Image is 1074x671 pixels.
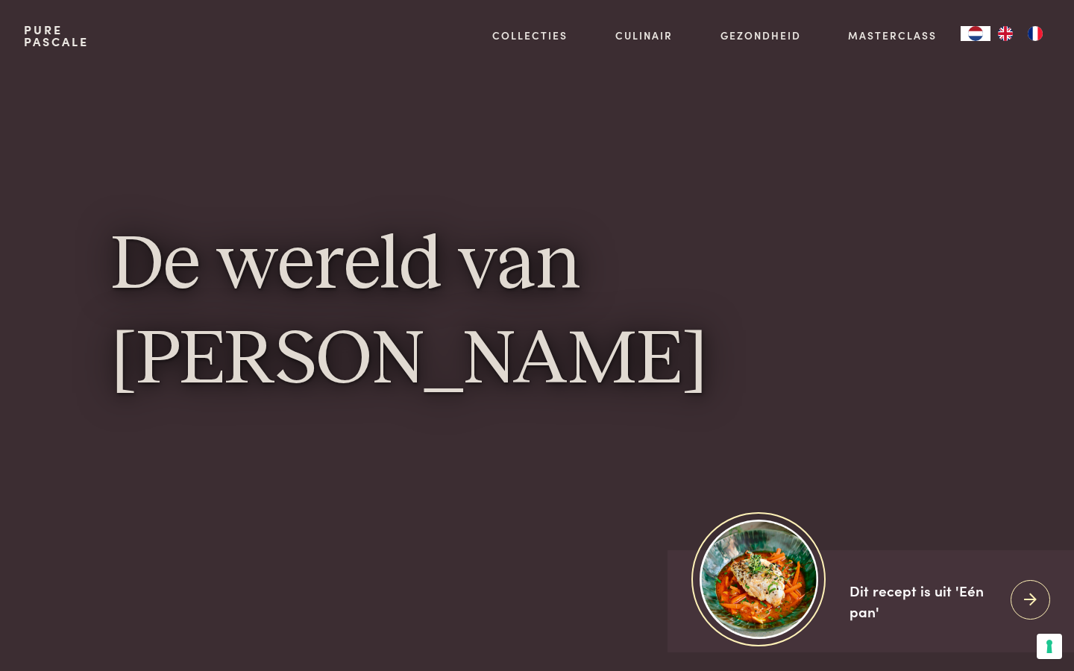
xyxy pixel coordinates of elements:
a: Masterclass [848,28,937,43]
a: Gezondheid [720,28,801,43]
a: PurePascale [24,24,89,48]
img: https://admin.purepascale.com/wp-content/uploads/2025/08/home_recept_link.jpg [700,520,818,638]
div: Dit recept is uit 'Eén pan' [850,580,999,623]
div: Language [961,26,990,41]
a: NL [961,26,990,41]
a: https://admin.purepascale.com/wp-content/uploads/2025/08/home_recept_link.jpg Dit recept is uit '... [668,550,1074,652]
button: Uw voorkeuren voor toestemming voor trackingtechnologieën [1037,634,1062,659]
a: EN [990,26,1020,41]
aside: Language selected: Nederlands [961,26,1050,41]
h1: De wereld van [PERSON_NAME] [111,219,963,409]
a: Culinair [615,28,673,43]
a: FR [1020,26,1050,41]
ul: Language list [990,26,1050,41]
a: Collecties [492,28,568,43]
